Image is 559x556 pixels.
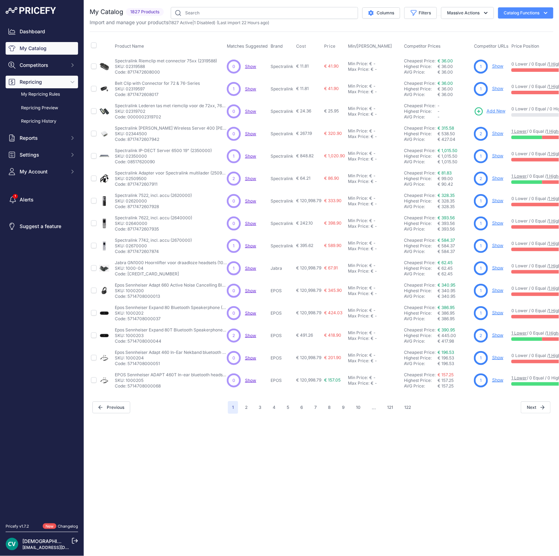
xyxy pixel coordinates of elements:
[511,375,527,380] a: 1 Lower
[369,151,372,156] div: €
[296,86,309,91] span: € 11.81
[372,195,376,201] div: -
[6,25,78,38] a: Dashboard
[245,310,256,316] a: Show
[492,63,503,69] a: Show
[115,86,200,92] p: SKU: 02319597
[115,204,192,210] p: Code: 8717472607928
[324,220,342,226] span: € 398.90
[438,193,455,198] a: € 328.35
[90,19,269,26] p: Import and manage your products
[115,58,217,64] p: Spectralink Riemclip met connector 75xx (2319588)
[480,86,482,92] span: 1
[438,170,452,176] a: € 81.83
[404,148,435,153] a: Cheapest Price:
[324,43,336,49] span: Price
[404,372,435,377] a: Cheapest Price:
[233,86,235,92] span: 1
[369,106,372,111] div: €
[492,265,503,270] a: Show
[438,114,440,119] span: -
[438,159,471,165] div: € 1,015.50
[404,92,438,97] div: AVG Price:
[371,179,373,184] div: €
[369,173,372,179] div: €
[438,148,457,153] a: € 1,015.50
[480,176,482,182] span: 2
[324,198,342,203] span: € 333.90
[400,401,415,414] button: Go to page 122
[245,378,256,383] a: Show
[404,137,438,142] div: AVG Price:
[245,198,256,204] span: Show
[296,131,312,136] span: € 267.19
[6,76,78,88] button: Repricing
[115,131,227,137] p: SKU: 02344500
[404,226,438,232] div: AVG Price:
[438,260,453,265] a: € 62.45
[245,109,256,114] a: Show
[404,81,435,86] a: Cheapest Price:
[245,86,256,91] span: Show
[232,131,235,137] span: 0
[6,132,78,144] button: Reports
[6,102,78,114] a: Repricing Preview
[6,42,78,55] a: My Catalog
[438,215,455,220] a: € 393.56
[511,43,539,49] span: Price Position
[373,134,377,139] div: -
[245,243,256,248] a: Show
[115,109,227,114] p: SKU: 02319702
[6,220,78,233] a: Suggest a feature
[20,151,65,158] span: Settings
[404,327,435,332] a: Cheapest Price:
[348,201,369,207] div: Max Price:
[441,7,494,19] button: Massive Actions
[348,195,368,201] div: Min Price:
[324,401,335,414] button: Go to page 8
[232,198,235,204] span: 0
[271,176,293,181] p: Spectralink
[271,109,293,114] p: Spectralink
[369,218,372,224] div: €
[22,545,96,550] a: [EMAIL_ADDRESS][DOMAIN_NAME]
[480,153,482,159] span: 1
[487,108,505,115] span: Add New
[404,86,438,92] div: Highest Price:
[115,226,192,232] p: Code: 8717472607935
[373,224,377,229] div: -
[369,83,372,89] div: €
[115,64,217,69] p: SKU: 02319588
[404,198,438,204] div: Highest Price:
[271,64,293,69] p: Spectralink
[245,64,256,69] a: Show
[6,25,78,515] nav: Sidebar
[115,215,192,221] p: Spectralink 7622, incl. accu (2640000)
[438,131,455,136] span: € 538.50
[324,86,339,91] span: € 41.90
[282,401,293,414] button: Go to page 5
[20,62,65,69] span: Competitors
[372,151,376,156] div: -
[372,218,376,224] div: -
[404,69,438,75] div: AVG Price:
[310,401,321,414] button: Go to page 7
[492,176,503,181] a: Show
[438,58,453,63] a: € 36.00
[372,173,376,179] div: -
[438,137,471,142] div: € 427.04
[521,401,551,413] button: Next
[438,372,454,377] a: € 157.25
[371,224,373,229] div: €
[348,218,368,224] div: Min Price:
[245,131,256,136] span: Show
[171,7,358,19] input: Search
[474,43,509,49] span: Competitor URLs
[194,20,214,25] a: 1 Disabled
[492,131,503,136] a: Show
[296,198,321,203] span: € 120,998.79
[245,333,256,338] a: Show
[115,193,192,198] p: Spectralink 7522, incl. accu (2620000)
[438,350,454,355] a: € 196.53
